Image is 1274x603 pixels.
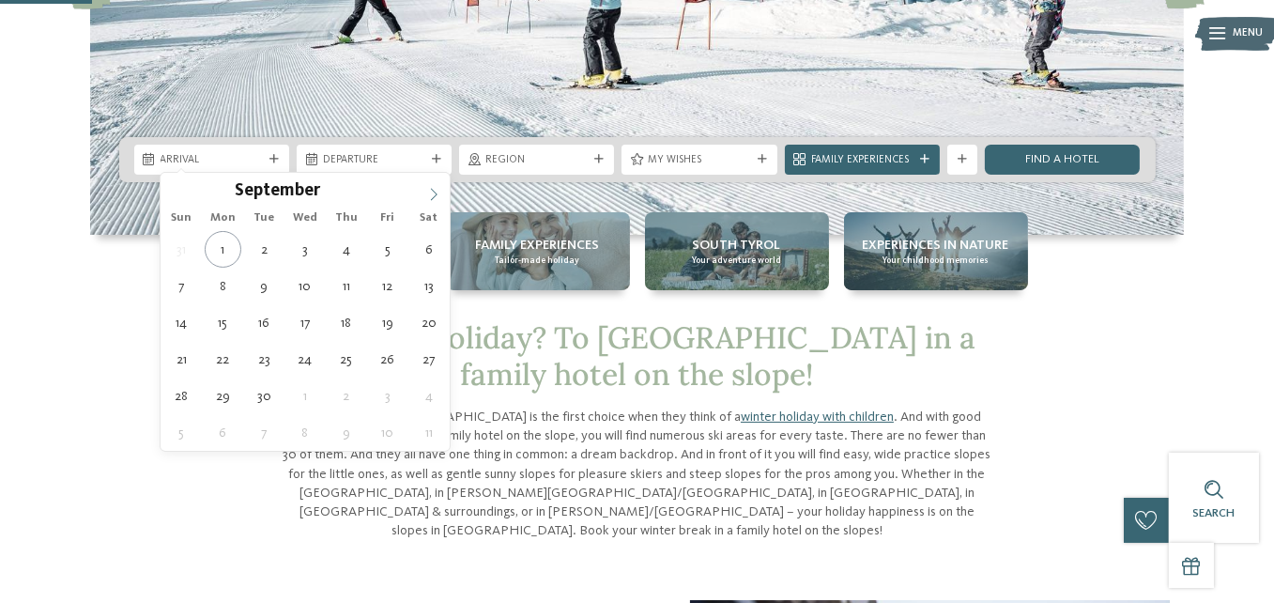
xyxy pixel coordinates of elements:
span: September 6, 2025 [410,231,447,268]
span: Your adventure world [692,255,781,267]
a: Family hotel on the slope = boundless fun South Tyrol Your adventure world [645,212,829,290]
p: For many families, [GEOGRAPHIC_DATA] is the first choice when they think of a . And with good rea... [281,408,994,540]
span: Tailor-made holiday [496,255,580,267]
span: October 6, 2025 [205,414,241,451]
span: September 22, 2025 [205,341,241,378]
span: Your childhood memories [883,255,989,267]
span: September 8, 2025 [205,268,241,304]
a: Family hotel on the slope = boundless fun Experiences in nature Your childhood memories [844,212,1028,290]
span: September 23, 2025 [246,341,283,378]
span: October 3, 2025 [369,378,406,414]
span: August 31, 2025 [163,231,200,268]
span: Tue [243,212,284,224]
span: September 9, 2025 [246,268,283,304]
span: Wed [284,212,326,224]
span: September 5, 2025 [369,231,406,268]
span: Sat [408,212,450,224]
span: September 25, 2025 [328,341,364,378]
span: Family Experiences [811,153,913,168]
span: October 7, 2025 [246,414,283,451]
span: September 29, 2025 [205,378,241,414]
span: September 7, 2025 [163,268,200,304]
span: October 8, 2025 [287,414,324,451]
span: September 13, 2025 [410,268,447,304]
span: October 1, 2025 [287,378,324,414]
input: Year [320,180,382,200]
span: October 2, 2025 [328,378,364,414]
span: Region [485,153,588,168]
span: September 4, 2025 [328,231,364,268]
span: September 3, 2025 [287,231,324,268]
span: Sun [161,212,202,224]
span: Thu [326,212,367,224]
span: October 5, 2025 [163,414,200,451]
span: October 11, 2025 [410,414,447,451]
span: My wishes [648,153,750,168]
a: Find a hotel [985,145,1140,175]
span: Departure [323,153,425,168]
span: Search [1193,507,1236,519]
span: Arrival [161,153,263,168]
span: September 11, 2025 [328,268,364,304]
span: October 4, 2025 [410,378,447,414]
span: The next holiday? To [GEOGRAPHIC_DATA] in a family hotel on the slope! [299,318,975,393]
span: South Tyrol [693,236,781,255]
span: September 20, 2025 [410,304,447,341]
span: October 10, 2025 [369,414,406,451]
span: September 1, 2025 [205,231,241,268]
a: Family hotel on the slope = boundless fun Family Experiences Tailor-made holiday [446,212,630,290]
span: September 21, 2025 [163,341,200,378]
span: September 27, 2025 [410,341,447,378]
span: September 30, 2025 [246,378,283,414]
span: September 28, 2025 [163,378,200,414]
span: September [235,183,320,201]
span: September 15, 2025 [205,304,241,341]
span: September 16, 2025 [246,304,283,341]
span: Experiences in nature [863,236,1009,255]
span: Fri [367,212,408,224]
span: September 19, 2025 [369,304,406,341]
span: September 2, 2025 [246,231,283,268]
span: September 17, 2025 [287,304,324,341]
span: September 26, 2025 [369,341,406,378]
span: September 12, 2025 [369,268,406,304]
span: Mon [202,212,243,224]
span: September 24, 2025 [287,341,324,378]
span: September 18, 2025 [328,304,364,341]
span: September 10, 2025 [287,268,324,304]
span: October 9, 2025 [328,414,364,451]
span: Family Experiences [476,236,600,255]
span: September 14, 2025 [163,304,200,341]
a: winter holiday with children [741,410,894,424]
